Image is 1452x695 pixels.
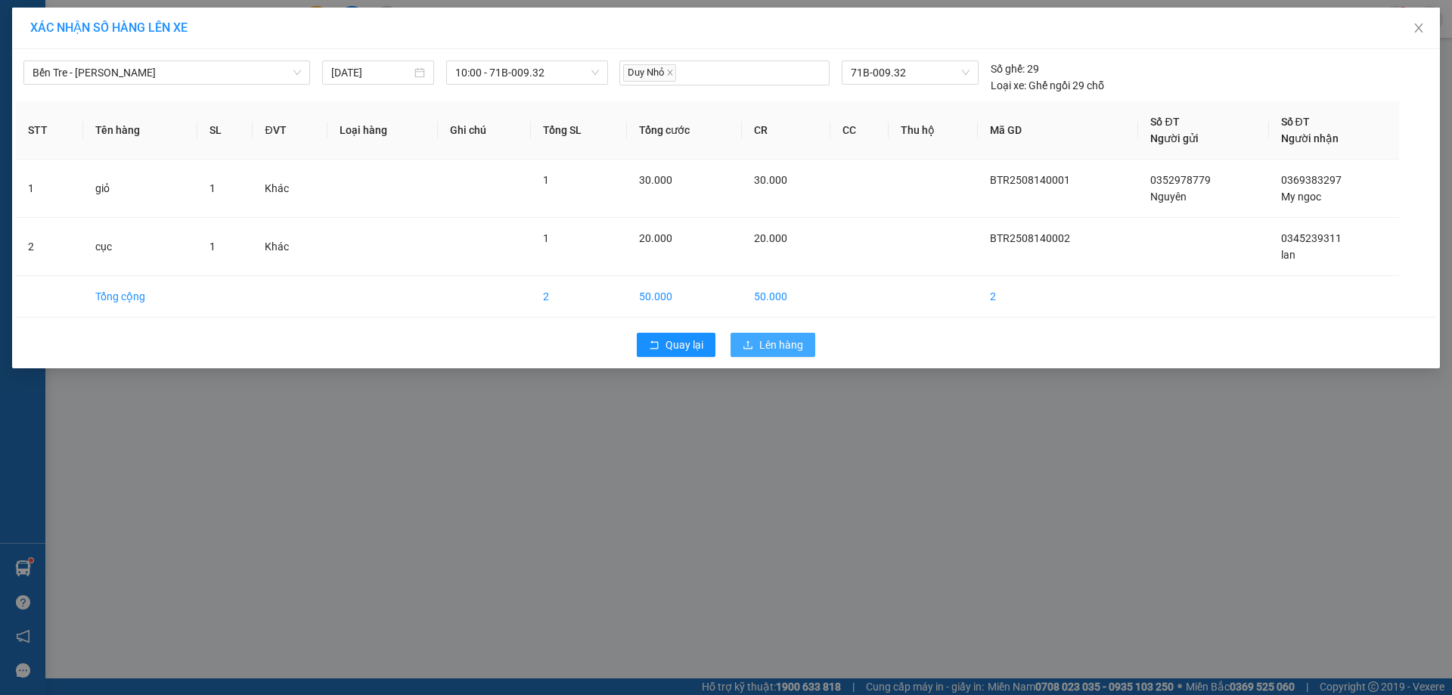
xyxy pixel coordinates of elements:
[990,174,1070,186] span: BTR2508140001
[1150,191,1187,203] span: Nguyên
[754,232,787,244] span: 20.000
[627,276,742,318] td: 50.000
[1413,22,1425,34] span: close
[637,333,715,357] button: rollbackQuay lại
[16,101,83,160] th: STT
[978,101,1138,160] th: Mã GD
[331,64,411,81] input: 14/08/2025
[531,276,628,318] td: 2
[991,77,1104,94] div: Ghế ngồi 29 chỗ
[1150,132,1199,144] span: Người gửi
[327,101,438,160] th: Loại hàng
[830,101,889,160] th: CC
[13,13,134,31] div: Bang Tra
[978,276,1138,318] td: 2
[83,218,197,276] td: cục
[16,218,83,276] td: 2
[991,61,1025,77] span: Số ghế:
[639,174,672,186] span: 30.000
[990,232,1070,244] span: BTR2508140002
[991,77,1026,94] span: Loại xe:
[16,160,83,218] td: 1
[1281,232,1342,244] span: 0345239311
[531,101,628,160] th: Tổng SL
[665,337,703,353] span: Quay lại
[1281,116,1310,128] span: Số ĐT
[731,333,815,357] button: uploadLên hàng
[742,276,830,318] td: 50.000
[83,160,197,218] td: giỏ
[991,61,1039,77] div: 29
[743,340,753,352] span: upload
[144,47,298,65] div: hoàng
[1281,174,1342,186] span: 0369383297
[742,101,830,160] th: CR
[754,174,787,186] span: 30.000
[142,95,299,116] div: 30.000
[438,101,531,160] th: Ghi chú
[543,174,549,186] span: 1
[666,69,674,76] span: close
[639,232,672,244] span: 20.000
[543,232,549,244] span: 1
[759,337,803,353] span: Lên hàng
[1150,116,1179,128] span: Số ĐT
[33,61,301,84] span: Bến Tre - Hồ Chí Minh
[1281,132,1339,144] span: Người nhận
[253,101,327,160] th: ĐVT
[851,61,969,84] span: 71B-009.32
[83,101,197,160] th: Tên hàng
[83,276,197,318] td: Tổng cộng
[1398,8,1440,50] button: Close
[209,182,216,194] span: 1
[197,101,253,160] th: SL
[253,218,327,276] td: Khác
[253,160,327,218] td: Khác
[455,61,599,84] span: 10:00 - 71B-009.32
[1281,191,1321,203] span: My ngoc
[144,13,181,29] span: Nhận:
[1150,174,1211,186] span: 0352978779
[627,101,742,160] th: Tổng cước
[889,101,978,160] th: Thu hộ
[649,340,659,352] span: rollback
[144,65,298,86] div: 0903705749
[13,14,36,30] span: Gửi:
[209,240,216,253] span: 1
[142,99,163,115] span: CC :
[623,64,676,82] span: Duy Nhỏ
[144,13,298,47] div: [GEOGRAPHIC_DATA]
[30,20,188,35] span: XÁC NHẬN SỐ HÀNG LÊN XE
[1281,249,1295,261] span: lan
